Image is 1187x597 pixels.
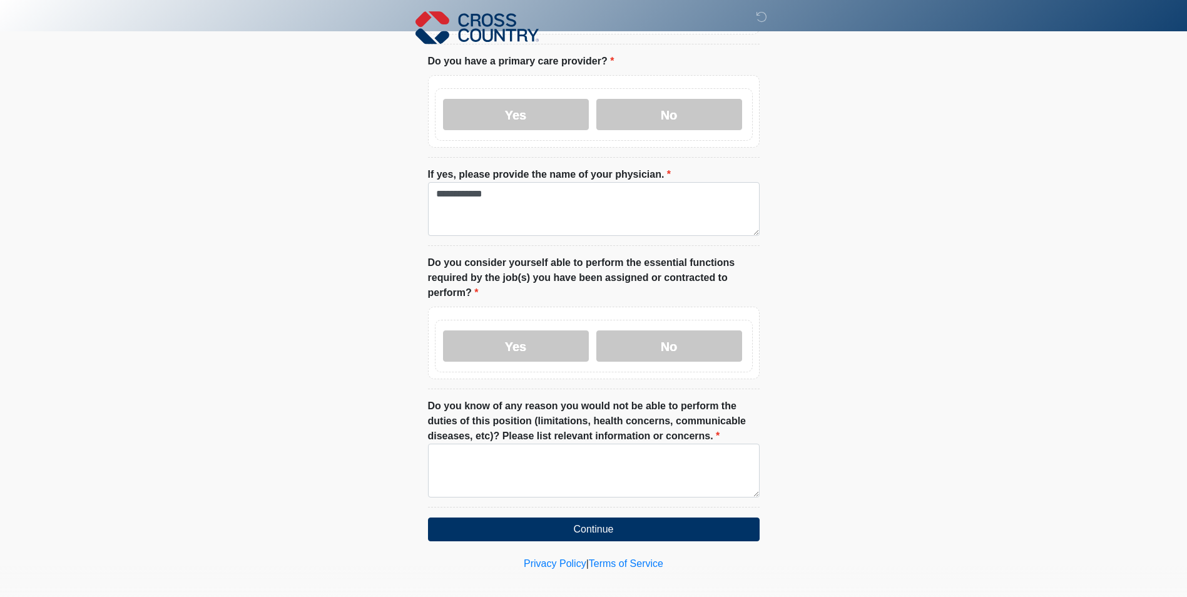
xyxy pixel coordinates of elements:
label: Do you know of any reason you would not be able to perform the duties of this position (limitatio... [428,399,760,444]
label: No [596,330,742,362]
label: If yes, please provide the name of your physician. [428,167,671,182]
a: Privacy Policy [524,558,586,569]
a: | [586,558,589,569]
button: Continue [428,518,760,541]
a: Terms of Service [589,558,663,569]
label: Do you have a primary care provider? [428,54,614,69]
label: Do you consider yourself able to perform the essential functions required by the job(s) you have ... [428,255,760,300]
label: No [596,99,742,130]
img: Cross Country Logo [415,9,539,46]
label: Yes [443,330,589,362]
label: Yes [443,99,589,130]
